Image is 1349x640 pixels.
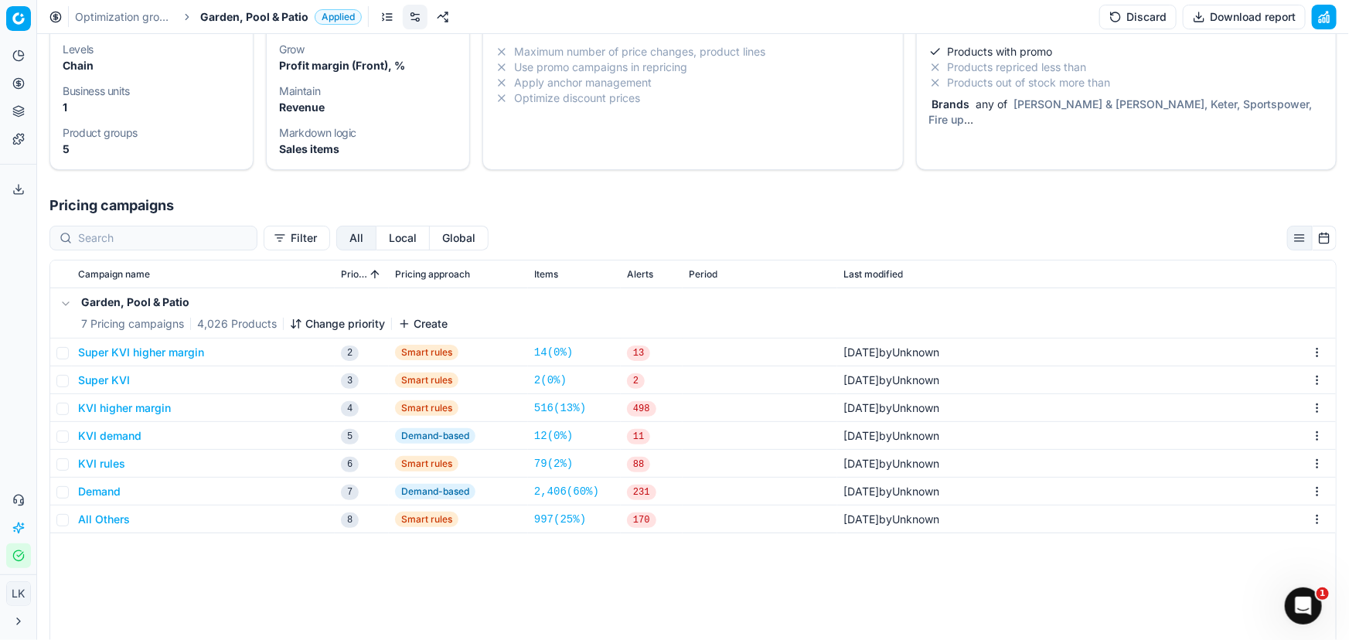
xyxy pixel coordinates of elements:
[336,226,376,250] button: all
[367,267,383,282] button: Sorted by Priority ascending
[279,44,457,55] dt: Grow
[534,345,573,360] a: 14(0%)
[75,9,174,25] a: Optimization groups
[315,9,362,25] span: Applied
[627,373,645,389] span: 2
[1285,587,1322,625] iframe: Intercom live chat
[843,484,939,499] div: by Unknown
[395,456,458,471] span: Smart rules
[496,75,890,90] li: Apply anchor management
[627,457,650,472] span: 88
[78,345,204,360] button: Super KVI higher margin
[341,429,359,444] span: 5
[63,128,240,138] dt: Product groups
[376,226,430,250] button: local
[7,582,30,605] span: LK
[843,457,879,470] span: [DATE]
[75,9,362,25] nav: breadcrumb
[1099,5,1177,29] button: Discard
[395,428,475,444] span: Demand-based
[200,9,362,25] span: Garden, Pool & PatioApplied
[63,44,240,55] dt: Levels
[843,345,939,360] div: by Unknown
[395,345,458,360] span: Smart rules
[843,512,939,527] div: by Unknown
[341,485,359,500] span: 7
[290,316,385,332] button: Change priority
[843,428,939,444] div: by Unknown
[395,373,458,388] span: Smart rules
[627,268,653,281] span: Alerts
[341,268,367,281] span: Priority
[843,429,879,442] span: [DATE]
[689,268,717,281] span: Period
[627,485,656,500] span: 231
[534,428,573,444] a: 12(0%)
[496,44,890,60] li: Maximum number of price changes, product lines
[534,400,586,416] a: 516(13%)
[78,373,130,388] button: Super KVI
[430,226,489,250] button: global
[496,90,890,106] li: Optimize discount prices
[534,456,573,471] a: 79(2%)
[627,401,656,417] span: 498
[279,128,457,138] dt: Markdown logic
[78,400,171,416] button: KVI higher margin
[398,316,448,332] button: Create
[200,9,308,25] span: Garden, Pool & Patio
[929,60,1323,75] li: Products repriced less than
[341,401,359,417] span: 4
[929,44,1323,60] li: Products with promo
[78,512,130,527] button: All Others
[6,581,31,606] button: LK
[264,226,330,250] button: Filter
[78,456,125,471] button: KVI rules
[843,401,879,414] span: [DATE]
[627,429,650,444] span: 11
[843,485,879,498] span: [DATE]
[37,195,1349,216] h1: Pricing campaigns
[78,428,141,444] button: KVI demand
[341,457,359,472] span: 6
[973,97,1011,111] span: any of
[1183,5,1306,29] button: Download report
[279,142,339,155] strong: Sales items
[341,346,359,361] span: 2
[395,484,475,499] span: Demand-based
[534,484,599,499] a: 2,406(60%)
[843,346,879,359] span: [DATE]
[843,456,939,471] div: by Unknown
[78,230,247,246] input: Search
[63,100,67,114] strong: 1
[341,373,359,389] span: 3
[341,512,359,528] span: 8
[843,512,879,526] span: [DATE]
[929,97,1313,126] span: [PERSON_NAME] & [PERSON_NAME], Keter, Sportspower, Fire up
[81,294,448,310] h5: Garden, Pool & Patio
[843,373,879,386] span: [DATE]
[63,59,94,72] strong: Chain
[1317,587,1329,600] span: 1
[627,512,656,528] span: 170
[395,512,458,527] span: Smart rules
[843,400,939,416] div: by Unknown
[395,400,458,416] span: Smart rules
[534,512,586,527] a: 997(25%)
[496,60,890,75] li: Use promo campaigns in repricing
[843,373,939,388] div: by Unknown
[81,316,184,332] span: 7 Pricing campaigns
[627,346,650,361] span: 13
[197,316,277,332] span: 4,026 Products
[63,142,70,155] strong: 5
[929,75,1323,90] li: Products out of stock more than
[534,268,558,281] span: Items
[395,268,470,281] span: Pricing approach
[843,268,903,281] span: Last modified
[279,100,325,114] strong: Revenue
[534,373,567,388] a: 2(0%)
[279,59,405,72] strong: Profit margin (Front), %
[78,268,150,281] span: Campaign name
[63,86,240,97] dt: Business units
[78,484,121,499] button: Demand
[929,97,973,111] span: Brands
